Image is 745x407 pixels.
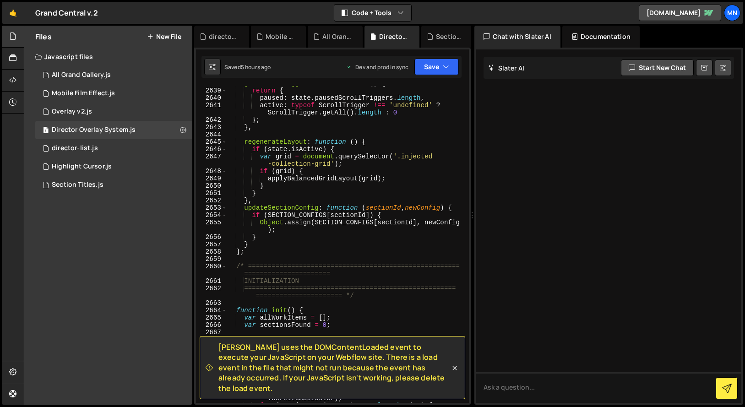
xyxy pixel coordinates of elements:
button: Save [414,59,459,75]
div: 2658 [196,248,227,255]
div: All Grand Gallery.js [322,32,352,41]
div: Grand Central v.2 [35,7,98,18]
div: 15298/45944.js [35,103,192,121]
div: Dev and prod in sync [346,63,408,71]
div: 15298/47702.js [35,84,192,103]
div: Section Titles.js [436,32,465,41]
div: 2647 [196,153,227,168]
h2: Files [35,32,52,42]
div: 2671 [196,358,227,365]
div: Documentation [562,26,640,48]
div: 2673 [196,380,227,387]
div: Saved [224,63,271,71]
div: Mobile Film Effect.js [266,32,295,41]
div: 2664 [196,307,227,314]
div: 2674 [196,387,227,402]
button: Code + Tools [334,5,411,21]
div: director-list.js [52,144,98,152]
div: 2662 [196,285,227,299]
div: 2654 [196,212,227,219]
h2: Slater AI [488,64,525,72]
div: Highlight Cursor.js [52,163,112,171]
div: 2660 [196,263,227,277]
div: Section Titles.js [52,181,103,189]
div: 2644 [196,131,227,138]
div: 2651 [196,190,227,197]
div: 2668 [196,336,227,343]
div: 2659 [196,255,227,263]
div: 2649 [196,175,227,182]
div: Overlay v2.js [52,108,92,116]
div: 2663 [196,299,227,307]
div: 2642 [196,116,227,124]
div: 2650 [196,182,227,190]
button: Start new chat [621,60,694,76]
div: 2670 [196,351,227,358]
div: Javascript files [24,48,192,66]
div: 2639 [196,87,227,94]
div: 2645 [196,138,227,146]
div: 2672 [196,365,227,380]
div: 2657 [196,241,227,248]
div: 2652 [196,197,227,204]
div: 2665 [196,314,227,321]
div: Director Overlay System.js [379,32,408,41]
div: 15298/42891.js [35,121,192,139]
div: 2653 [196,204,227,212]
div: 5 hours ago [241,63,271,71]
div: 15298/43117.js [35,157,192,176]
a: [DOMAIN_NAME] [639,5,721,21]
div: 2648 [196,168,227,175]
div: 15298/43578.js [35,66,192,84]
a: 🤙 [2,2,24,24]
div: 2666 [196,321,227,329]
div: 2655 [196,219,227,233]
div: 2669 [196,343,227,351]
div: Mobile Film Effect.js [52,89,115,98]
a: MN [724,5,740,21]
div: director-list.js [209,32,238,41]
div: 2640 [196,94,227,102]
button: New File [147,33,181,40]
div: All Grand Gallery.js [52,71,111,79]
div: 15298/40223.js [35,176,192,194]
div: Chat with Slater AI [474,26,560,48]
div: 2656 [196,233,227,241]
span: [PERSON_NAME] uses the DOMContentLoaded event to execute your JavaScript on your Webflow site. Th... [218,342,450,393]
span: 1 [43,127,49,135]
div: 15298/40379.js [35,139,192,157]
div: 2646 [196,146,227,153]
div: 2661 [196,277,227,285]
div: 2641 [196,102,227,116]
div: Director Overlay System.js [52,126,136,134]
div: 2667 [196,329,227,336]
div: 2643 [196,124,227,131]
